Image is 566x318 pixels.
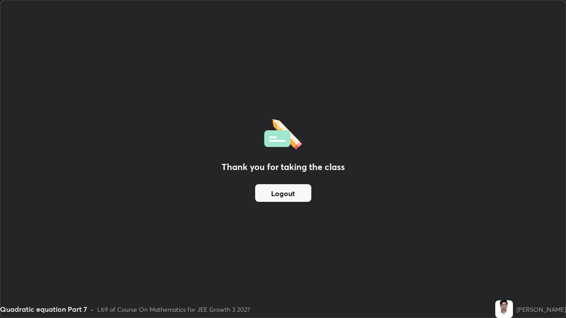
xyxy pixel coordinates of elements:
button: Logout [255,184,311,202]
img: offlineFeedback.1438e8b3.svg [264,116,302,150]
div: L69 of Course On Mathematics for JEE Growth 3 2027 [97,305,250,314]
div: • [91,305,94,314]
div: [PERSON_NAME] [516,305,566,314]
h2: Thank you for taking the class [222,160,345,174]
img: c2357da53e6c4a768a63f5a7834c11d3.jpg [495,300,513,318]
